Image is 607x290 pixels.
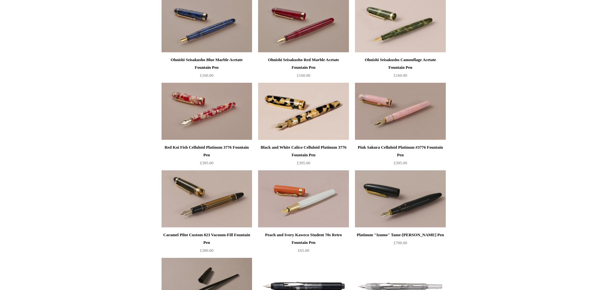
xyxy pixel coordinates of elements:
span: £160.00 [200,73,213,78]
div: Platinum "Izumo" Tame-[PERSON_NAME] Pen [357,231,444,239]
a: Platinum "Izumo" Tame-nuri Fountain Pen Platinum "Izumo" Tame-nuri Fountain Pen [355,170,445,228]
span: £160.00 [394,73,407,78]
a: Pink Sakura Celluloid Platinum #3776 Fountain Pen £395.00 [355,144,445,170]
a: Caramel Pilot Custom 823 Vacuum-Fill Fountain Pen £380.00 [162,231,252,257]
img: Pink Sakura Celluloid Platinum #3776 Fountain Pen [355,83,445,140]
span: £160.00 [297,73,310,78]
a: Black and White Calico Celluloid Platinum 3776 Fountain Pen Black and White Calico Celluloid Plat... [258,83,349,140]
span: £395.00 [200,160,213,165]
div: Ohnishi Seisakusho Red Marble Acetate Fountain Pen [260,56,347,71]
a: Ohnishi Seisakusho Camouflage Acetate Fountain Pen £160.00 [355,56,445,82]
img: Red Koi Fish Celluloid Platinum 3776 Fountain Pen [162,83,252,140]
a: Red Koi Fish Celluloid Platinum 3776 Fountain Pen £395.00 [162,144,252,170]
img: Platinum "Izumo" Tame-nuri Fountain Pen [355,170,445,228]
a: Pink Sakura Celluloid Platinum #3776 Fountain Pen Pink Sakura Celluloid Platinum #3776 Fountain Pen [355,83,445,140]
div: Ohnishi Seisakusho Blue Marble Acetate Fountain Pen [163,56,250,71]
a: Peach and Ivory Kaweco Student 70s Retro Fountain Pen £65.00 [258,231,349,257]
img: Caramel Pilot Custom 823 Vacuum-Fill Fountain Pen [162,170,252,228]
span: £700.00 [394,240,407,245]
img: Black and White Calico Celluloid Platinum 3776 Fountain Pen [258,83,349,140]
a: Red Koi Fish Celluloid Platinum 3776 Fountain Pen Red Koi Fish Celluloid Platinum 3776 Fountain Pen [162,83,252,140]
div: Black and White Calico Celluloid Platinum 3776 Fountain Pen [260,144,347,159]
img: Peach and Ivory Kaweco Student 70s Retro Fountain Pen [258,170,349,228]
div: Peach and Ivory Kaweco Student 70s Retro Fountain Pen [260,231,347,246]
a: Ohnishi Seisakusho Red Marble Acetate Fountain Pen £160.00 [258,56,349,82]
span: £395.00 [297,160,310,165]
div: Red Koi Fish Celluloid Platinum 3776 Fountain Pen [163,144,250,159]
a: Black and White Calico Celluloid Platinum 3776 Fountain Pen £395.00 [258,144,349,170]
div: Ohnishi Seisakusho Camouflage Acetate Fountain Pen [357,56,444,71]
a: Caramel Pilot Custom 823 Vacuum-Fill Fountain Pen Caramel Pilot Custom 823 Vacuum-Fill Fountain Pen [162,170,252,228]
span: £395.00 [394,160,407,165]
a: Platinum "Izumo" Tame-[PERSON_NAME] Pen £700.00 [355,231,445,257]
span: £380.00 [200,248,213,253]
a: Ohnishi Seisakusho Blue Marble Acetate Fountain Pen £160.00 [162,56,252,82]
div: Caramel Pilot Custom 823 Vacuum-Fill Fountain Pen [163,231,250,246]
a: Peach and Ivory Kaweco Student 70s Retro Fountain Pen Peach and Ivory Kaweco Student 70s Retro Fo... [258,170,349,228]
div: Pink Sakura Celluloid Platinum #3776 Fountain Pen [357,144,444,159]
span: £65.00 [298,248,309,253]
